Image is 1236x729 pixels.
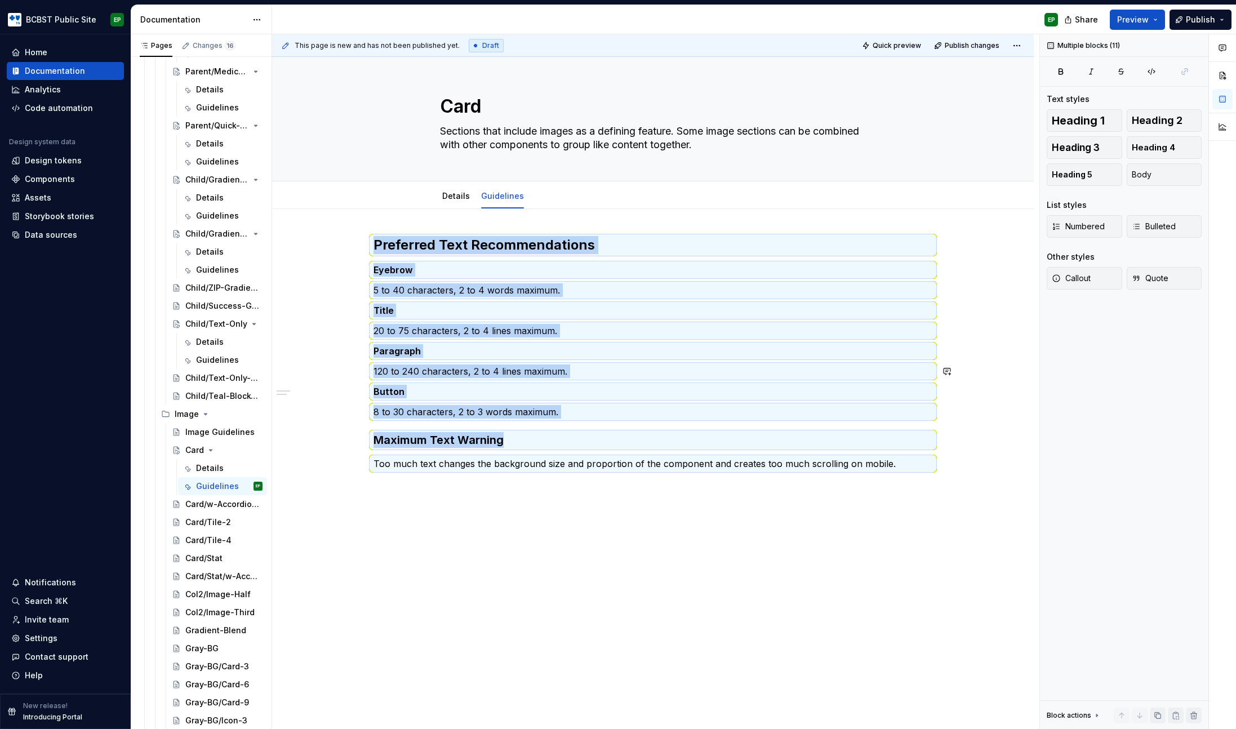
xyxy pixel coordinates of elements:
[1127,136,1202,159] button: Heading 4
[1127,215,1202,238] button: Bulleted
[167,171,267,189] a: Child/Gradient-Block
[859,38,926,54] button: Quick preview
[1047,267,1122,290] button: Callout
[167,585,267,603] a: Col2/Image-Half
[374,364,932,378] p: 120 to 240 characters, 2 to 4 lines maximum.
[185,120,249,131] div: Parent/Quick-Link-Gradient
[167,675,267,694] a: Gray-BG/Card-6
[196,336,224,348] div: Details
[167,603,267,621] a: Col2/Image-Third
[25,103,93,114] div: Code automation
[1132,142,1175,153] span: Heading 4
[1052,169,1092,180] span: Heading 5
[7,81,124,99] a: Analytics
[7,629,124,647] a: Settings
[1132,221,1176,232] span: Bulleted
[7,611,124,629] a: Invite team
[196,156,239,167] div: Guidelines
[167,531,267,549] a: Card/Tile-4
[1127,109,1202,132] button: Heading 2
[196,102,239,113] div: Guidelines
[374,405,932,419] p: 8 to 30 characters, 2 to 3 words maximum.
[25,651,88,663] div: Contact support
[185,499,260,510] div: Card/w-Accordions
[196,246,224,257] div: Details
[7,99,124,117] a: Code automation
[185,589,251,600] div: Col2/Image-Half
[374,305,394,316] strong: Title
[7,62,124,80] a: Documentation
[931,38,1004,54] button: Publish changes
[196,84,224,95] div: Details
[1170,10,1231,30] button: Publish
[438,184,474,207] div: Details
[442,191,470,201] a: Details
[7,648,124,666] button: Contact support
[23,701,68,710] p: New release!
[167,657,267,675] a: Gray-BG/Card-3
[196,192,224,203] div: Details
[178,153,267,171] a: Guidelines
[873,41,921,50] span: Quick preview
[196,264,239,275] div: Guidelines
[196,481,239,492] div: Guidelines
[185,697,249,708] div: Gray-BG/Card-9
[178,333,267,351] a: Details
[196,463,224,474] div: Details
[7,574,124,592] button: Notifications
[185,228,249,239] div: Child/Gradient-Block-Form-Overlay
[167,225,267,243] a: Child/Gradient-Block-Form-Overlay
[185,282,260,294] div: Child/ZIP-Gradient-Block-Form-Overlay
[1132,115,1182,126] span: Heading 2
[178,477,267,495] a: GuidelinesEP
[1052,115,1105,126] span: Heading 1
[167,63,267,81] a: Parent/Medicare-Homepage-w-Form
[1110,10,1165,30] button: Preview
[178,351,267,369] a: Guidelines
[26,14,96,25] div: BCBST Public Site
[167,387,267,405] a: Child/Teal-Block-Leadership
[1127,267,1202,290] button: Quote
[193,41,235,50] div: Changes
[167,117,267,135] a: Parent/Quick-Link-Gradient
[25,174,75,185] div: Components
[185,571,260,582] div: Card/Stat/w-Accordions
[256,481,260,492] div: EP
[374,345,421,357] strong: Paragraph
[25,192,51,203] div: Assets
[185,300,260,312] div: Child/Success-Gradient
[185,643,219,654] div: Gray-BG
[185,625,246,636] div: Gradient-Blend
[185,174,249,185] div: Child/Gradient-Block
[25,47,47,58] div: Home
[1047,163,1122,186] button: Heading 5
[196,210,239,221] div: Guidelines
[167,441,267,459] a: Card
[157,405,267,423] div: Image
[7,43,124,61] a: Home
[185,661,249,672] div: Gray-BG/Card-3
[167,369,267,387] a: Child/Text-Only-Sitemap
[167,495,267,513] a: Card/w-Accordions
[167,621,267,639] a: Gradient-Blend
[8,13,21,26] img: b44e7a6b-69a5-43df-ae42-963d7259159b.png
[1047,708,1101,723] div: Block actions
[25,577,76,588] div: Notifications
[374,264,413,275] strong: Eyebrow
[7,152,124,170] a: Design tokens
[178,81,267,99] a: Details
[185,444,204,456] div: Card
[167,423,267,441] a: Image Guidelines
[185,607,255,618] div: Col2/Image-Third
[178,135,267,153] a: Details
[185,66,249,77] div: Parent/Medicare-Homepage-w-Form
[1132,273,1168,284] span: Quote
[1059,10,1105,30] button: Share
[25,595,68,607] div: Search ⌘K
[178,459,267,477] a: Details
[167,315,267,333] a: Child/Text-Only
[167,549,267,567] a: Card/Stat
[7,170,124,188] a: Components
[477,184,528,207] div: Guidelines
[114,15,121,24] div: EP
